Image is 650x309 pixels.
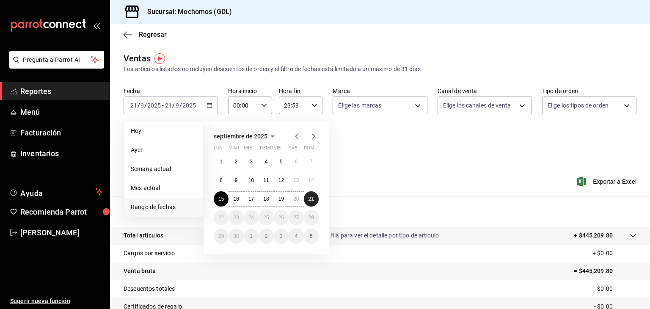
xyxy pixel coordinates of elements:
span: Facturación [20,127,103,138]
span: Elige los canales de venta [443,101,511,110]
span: Mes actual [131,184,196,193]
abbr: 8 de septiembre de 2025 [220,177,223,183]
label: Canal de venta [438,88,532,94]
button: 26 de septiembre de 2025 [274,210,289,225]
input: ---- [147,102,161,109]
span: septiembre de 2025 [214,133,267,140]
abbr: 23 de septiembre de 2025 [233,215,239,221]
span: Inventarios [20,148,103,159]
button: 21 de septiembre de 2025 [304,191,319,207]
button: 6 de septiembre de 2025 [289,154,303,169]
abbr: 27 de septiembre de 2025 [293,215,299,221]
abbr: 15 de septiembre de 2025 [218,196,224,202]
p: = $445,209.80 [574,267,636,276]
div: Ventas [124,52,151,65]
button: Regresar [124,30,167,39]
button: 9 de septiembre de 2025 [229,173,243,188]
p: Venta bruta [124,267,156,276]
button: 16 de septiembre de 2025 [229,191,243,207]
abbr: domingo [304,145,314,154]
button: 5 de octubre de 2025 [304,229,319,244]
button: 13 de septiembre de 2025 [289,173,303,188]
button: 3 de octubre de 2025 [274,229,289,244]
abbr: 2 de octubre de 2025 [265,233,268,239]
abbr: lunes [214,145,223,154]
span: Sugerir nueva función [10,297,103,306]
span: / [179,102,182,109]
abbr: 1 de septiembre de 2025 [220,159,223,165]
button: Pregunta a Parrot AI [9,51,104,69]
button: 8 de septiembre de 2025 [214,173,229,188]
span: Semana actual [131,165,196,174]
abbr: 29 de septiembre de 2025 [218,233,224,239]
abbr: 14 de septiembre de 2025 [308,177,314,183]
label: Tipo de orden [542,88,636,94]
abbr: viernes [274,145,281,154]
span: / [138,102,140,109]
button: Tooltip marker [154,53,165,64]
span: Elige las marcas [338,101,381,110]
input: -- [165,102,172,109]
button: 19 de septiembre de 2025 [274,191,289,207]
p: + $445,209.80 [574,231,613,240]
abbr: 25 de septiembre de 2025 [263,215,269,221]
p: Total artículos [124,231,163,240]
button: 4 de septiembre de 2025 [259,154,273,169]
abbr: 6 de septiembre de 2025 [295,159,297,165]
p: + $0.00 [592,249,636,258]
p: Cargos por servicio [124,249,175,258]
button: 23 de septiembre de 2025 [229,210,243,225]
input: ---- [182,102,196,109]
abbr: 20 de septiembre de 2025 [293,196,299,202]
abbr: 5 de octubre de 2025 [310,233,313,239]
div: Los artículos listados no incluyen descuentos de orden y el filtro de fechas está limitado a un m... [124,65,636,74]
button: 15 de septiembre de 2025 [214,191,229,207]
button: 14 de septiembre de 2025 [304,173,319,188]
button: 18 de septiembre de 2025 [259,191,273,207]
abbr: 2 de septiembre de 2025 [235,159,238,165]
abbr: miércoles [244,145,252,154]
button: Exportar a Excel [578,177,636,187]
p: Descuentos totales [124,284,175,293]
abbr: 4 de octubre de 2025 [295,233,297,239]
label: Hora fin [279,88,323,94]
button: 30 de septiembre de 2025 [229,229,243,244]
abbr: 10 de septiembre de 2025 [248,177,254,183]
span: Pregunta a Parrot AI [23,55,91,64]
button: 2 de octubre de 2025 [259,229,273,244]
input: -- [175,102,179,109]
abbr: 22 de septiembre de 2025 [218,215,224,221]
p: - $0.00 [594,284,636,293]
span: Rango de fechas [131,203,196,212]
span: Ayer [131,146,196,154]
button: 1 de septiembre de 2025 [214,154,229,169]
button: 11 de septiembre de 2025 [259,173,273,188]
button: 1 de octubre de 2025 [244,229,259,244]
span: Reportes [20,86,103,97]
abbr: martes [229,145,239,154]
button: 25 de septiembre de 2025 [259,210,273,225]
abbr: 28 de septiembre de 2025 [308,215,314,221]
span: / [172,102,175,109]
button: 10 de septiembre de 2025 [244,173,259,188]
abbr: jueves [259,145,308,154]
abbr: 24 de septiembre de 2025 [248,215,254,221]
abbr: 30 de septiembre de 2025 [233,233,239,239]
button: open_drawer_menu [93,22,100,29]
span: / [144,102,147,109]
abbr: 3 de octubre de 2025 [280,233,283,239]
span: Recomienda Parrot [20,206,103,218]
span: - [162,102,164,109]
p: Resumen [124,207,636,217]
span: [PERSON_NAME] [20,227,103,238]
h3: Sucursal: Mochomos (GDL) [140,7,232,17]
label: Hora inicio [228,88,272,94]
abbr: 1 de octubre de 2025 [250,233,253,239]
label: Marca [333,88,427,94]
button: 29 de septiembre de 2025 [214,229,229,244]
abbr: 9 de septiembre de 2025 [235,177,238,183]
button: 5 de septiembre de 2025 [274,154,289,169]
abbr: 13 de septiembre de 2025 [293,177,299,183]
abbr: 4 de septiembre de 2025 [265,159,268,165]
